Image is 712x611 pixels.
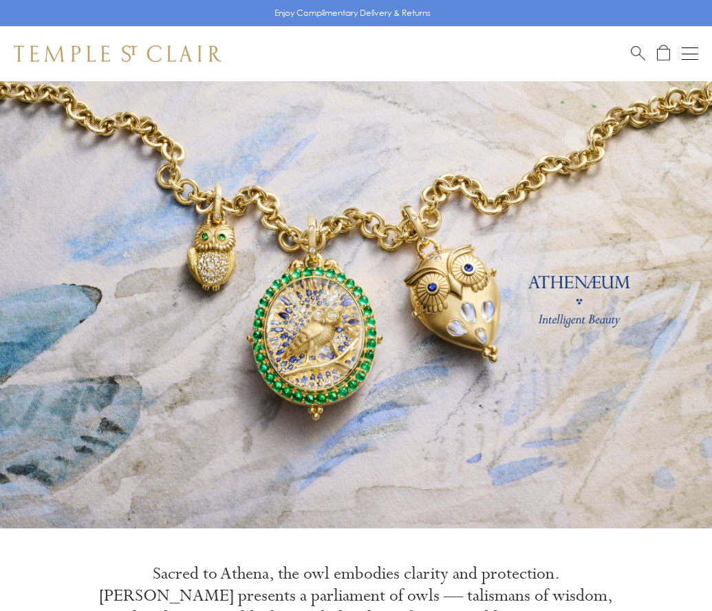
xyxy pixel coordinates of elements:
img: Temple St. Clair [14,45,222,62]
a: Search [631,45,645,62]
p: Enjoy Complimentary Delivery & Returns [274,6,431,20]
a: Open Shopping Bag [657,45,670,62]
button: Open navigation [682,45,698,62]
